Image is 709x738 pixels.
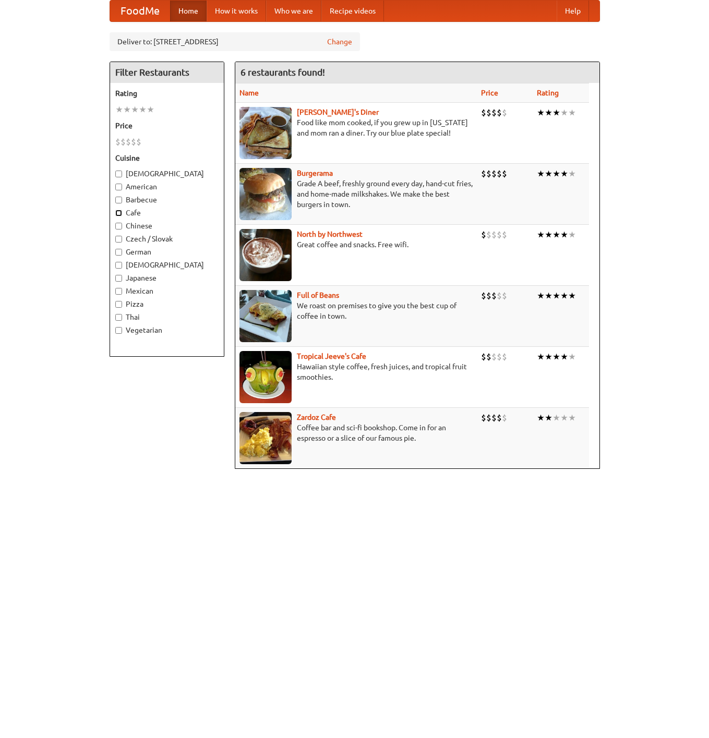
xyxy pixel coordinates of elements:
[481,168,486,179] li: $
[481,412,486,424] li: $
[502,168,507,179] li: $
[486,168,491,179] li: $
[552,351,560,362] li: ★
[115,197,122,203] input: Barbecue
[491,229,497,240] li: $
[486,412,491,424] li: $
[497,290,502,301] li: $
[568,229,576,240] li: ★
[115,314,122,321] input: Thai
[147,104,154,115] li: ★
[297,230,363,238] a: North by Northwest
[266,1,321,21] a: Who we are
[502,229,507,240] li: $
[115,223,122,229] input: Chinese
[497,351,502,362] li: $
[115,234,219,244] label: Czech / Slovak
[537,290,545,301] li: ★
[552,107,560,118] li: ★
[115,247,219,257] label: German
[502,351,507,362] li: $
[552,290,560,301] li: ★
[297,169,333,177] a: Burgerama
[239,178,473,210] p: Grade A beef, freshly ground every day, hand-cut fries, and home-made milkshakes. We make the bes...
[239,239,473,250] p: Great coffee and snacks. Free wifi.
[568,351,576,362] li: ★
[497,107,502,118] li: $
[486,290,491,301] li: $
[136,136,141,148] li: $
[115,275,122,282] input: Japanese
[537,229,545,240] li: ★
[491,168,497,179] li: $
[239,107,292,159] img: sallys.jpg
[239,422,473,443] p: Coffee bar and sci-fi bookshop. Come in for an espresso or a slice of our famous pie.
[239,361,473,382] p: Hawaiian style coffee, fresh juices, and tropical fruit smoothies.
[115,208,219,218] label: Cafe
[297,291,339,299] a: Full of Beans
[545,168,552,179] li: ★
[545,412,552,424] li: ★
[115,120,219,131] h5: Price
[481,89,498,97] a: Price
[491,107,497,118] li: $
[557,1,589,21] a: Help
[502,290,507,301] li: $
[552,168,560,179] li: ★
[241,67,325,77] ng-pluralize: 6 restaurants found!
[560,229,568,240] li: ★
[115,153,219,163] h5: Cuisine
[115,273,219,283] label: Japanese
[115,260,219,270] label: [DEMOGRAPHIC_DATA]
[115,299,219,309] label: Pizza
[115,327,122,334] input: Vegetarian
[297,413,336,421] b: Zardoz Cafe
[481,351,486,362] li: $
[497,168,502,179] li: $
[239,300,473,321] p: We roast on premises to give you the best cup of coffee in town.
[115,184,122,190] input: American
[115,104,123,115] li: ★
[327,37,352,47] a: Change
[545,229,552,240] li: ★
[115,236,122,243] input: Czech / Slovak
[115,288,122,295] input: Mexican
[497,412,502,424] li: $
[115,325,219,335] label: Vegetarian
[491,351,497,362] li: $
[131,136,136,148] li: $
[568,412,576,424] li: ★
[537,89,559,97] a: Rating
[560,290,568,301] li: ★
[552,412,560,424] li: ★
[560,351,568,362] li: ★
[115,171,122,177] input: [DEMOGRAPHIC_DATA]
[537,168,545,179] li: ★
[115,262,122,269] input: [DEMOGRAPHIC_DATA]
[297,108,379,116] a: [PERSON_NAME]'s Diner
[115,286,219,296] label: Mexican
[486,229,491,240] li: $
[491,290,497,301] li: $
[568,168,576,179] li: ★
[560,412,568,424] li: ★
[115,221,219,231] label: Chinese
[552,229,560,240] li: ★
[115,210,122,216] input: Cafe
[115,88,219,99] h5: Rating
[115,249,122,256] input: German
[115,301,122,308] input: Pizza
[297,352,366,360] a: Tropical Jeeve's Cafe
[170,1,207,21] a: Home
[121,136,126,148] li: $
[110,32,360,51] div: Deliver to: [STREET_ADDRESS]
[321,1,384,21] a: Recipe videos
[115,182,219,192] label: American
[126,136,131,148] li: $
[491,412,497,424] li: $
[110,62,224,83] h4: Filter Restaurants
[115,312,219,322] label: Thai
[486,351,491,362] li: $
[568,290,576,301] li: ★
